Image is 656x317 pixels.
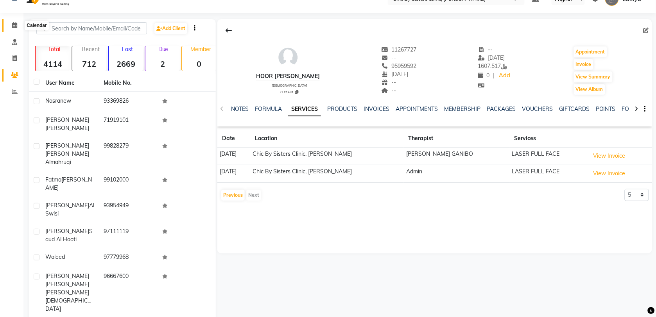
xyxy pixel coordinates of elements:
strong: 4114 [36,59,70,69]
td: Admin [404,165,510,182]
td: Chic By Sisters Clinic, [PERSON_NAME] [250,148,404,165]
span: [PERSON_NAME] [PERSON_NAME] [45,272,89,288]
a: INVOICES [364,105,389,112]
span: [PERSON_NAME][DEMOGRAPHIC_DATA] [45,289,91,312]
span: 0 [478,72,490,79]
a: VOUCHERS [522,105,553,112]
span: -- [382,79,396,86]
a: NOTES [231,105,249,112]
span: [PERSON_NAME] [45,142,89,149]
td: 93954949 [99,197,157,223]
td: LASER FULL FACE [509,165,587,182]
a: SERVICES [288,102,321,116]
td: Chic By Sisters Clinic, [PERSON_NAME] [250,165,404,182]
div: Calendar [25,21,48,30]
td: 99828279 [99,137,157,171]
a: APPOINTMENTS [396,105,438,112]
td: 99102000 [99,171,157,197]
p: Member [185,46,217,53]
button: Invoice [574,59,593,70]
span: [DATE] [382,71,409,78]
span: -- [382,54,396,61]
th: Mobile No. [99,74,157,92]
span: [PERSON_NAME] Almahruqi [45,150,89,166]
a: POINTS [596,105,616,112]
a: PACKAGES [487,105,516,112]
th: Location [250,130,404,148]
button: View Invoice [590,150,629,162]
td: 97111119 [99,223,157,248]
span: [DATE] [478,54,505,61]
a: Add Client [154,23,187,34]
span: [DEMOGRAPHIC_DATA] [272,84,307,87]
span: 1607.517 [478,62,507,69]
button: Appointment [574,46,607,57]
th: User Name [41,74,99,92]
th: Therapist [404,130,510,148]
p: Lost [112,46,143,53]
p: Recent [75,46,107,53]
img: avatar [276,46,300,69]
input: Search by Name/Mobile/Email/Code [36,22,147,34]
span: [PERSON_NAME] [45,116,89,123]
div: Back to Client [220,23,237,38]
span: new [60,97,71,104]
span: -- [478,46,493,53]
div: CLC1481 [259,89,320,94]
strong: 712 [72,59,107,69]
span: [PERSON_NAME] [45,228,89,235]
td: [DATE] [217,165,250,182]
strong: 2669 [109,59,143,69]
span: nasra [45,97,60,104]
span: [PERSON_NAME] [45,176,92,191]
td: LASER FULL FACE [509,148,587,165]
a: PRODUCTS [327,105,357,112]
button: View Summary [574,71,613,82]
span: [PERSON_NAME] [45,202,89,209]
p: Due [147,46,180,53]
strong: 2 [145,59,180,69]
span: -- [382,87,396,94]
span: 11267727 [382,46,417,53]
a: FORMULA [255,105,282,112]
span: Fatma [45,176,61,183]
th: Date [217,130,250,148]
span: 95959592 [382,62,417,69]
td: 71919101 [99,111,157,137]
a: GIFTCARDS [559,105,590,112]
button: View Invoice [590,167,629,180]
td: 97779968 [99,248,157,267]
button: Previous [221,190,245,201]
td: 93369826 [99,92,157,111]
th: Services [509,130,587,148]
td: [DATE] [217,148,250,165]
div: Hoor [PERSON_NAME] [256,72,320,80]
span: | [493,71,495,80]
span: waleed [45,253,65,260]
strong: 0 [182,59,217,69]
a: Add [498,70,511,81]
a: MEMBERSHIP [444,105,480,112]
span: [PERSON_NAME] [45,125,89,132]
td: [PERSON_NAME] GANIBO [404,148,510,165]
button: View Album [574,84,605,95]
p: Total [39,46,70,53]
a: FORMS [622,105,642,112]
span: ﷼ [501,62,507,69]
